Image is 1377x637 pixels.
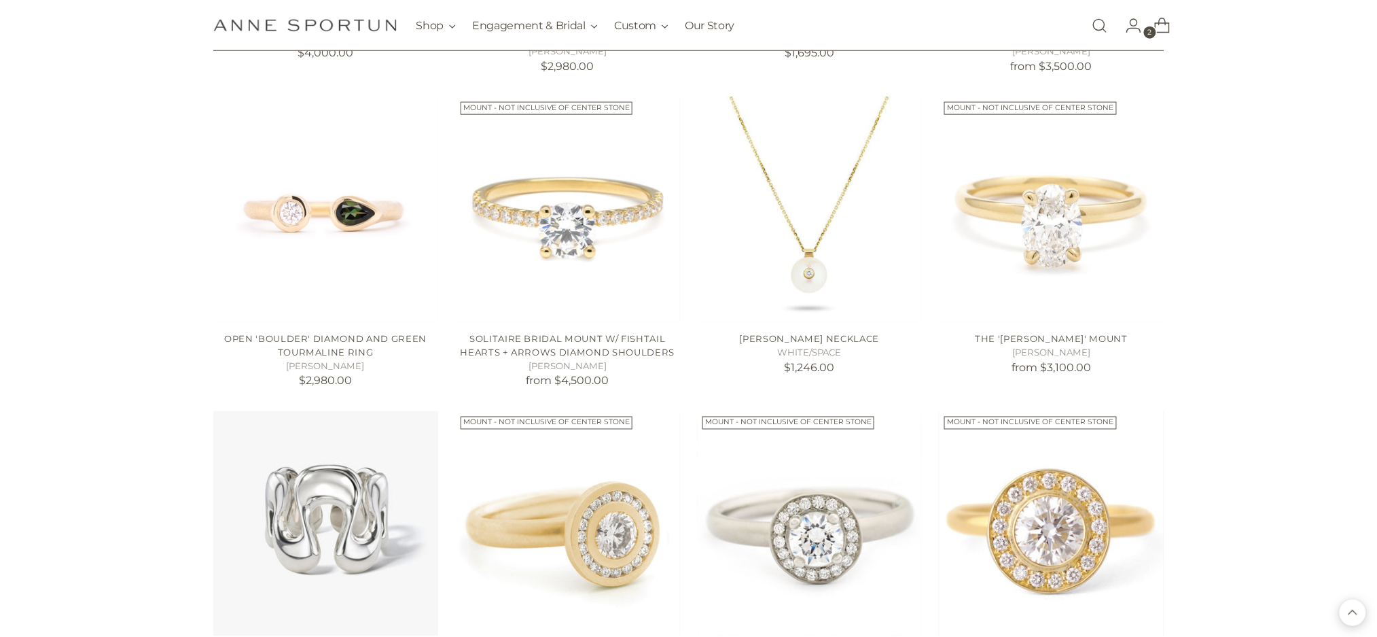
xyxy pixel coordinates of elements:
img: The Original Halo Engagement Ring - Anne Sportun Fine Jewellery [697,411,922,636]
span: $1,246.00 [785,361,835,374]
p: from $3,100.00 [939,360,1164,376]
a: Open 'Boulder' Diamond and Green Tourmaline Ring [224,333,427,358]
button: Back to top [1340,600,1366,626]
a: Our Story [685,11,734,41]
a: Open cart modal [1143,12,1170,39]
img: Solitaire Bridal Mount W/ Fishtail Hearts + Arrows Diamond Shoulders - Anne Sportun Fine Jewellery [455,97,680,322]
a: Solitaire Bridal Mount W/ Fishtail Hearts + Arrows Diamond Shoulders [461,333,675,358]
h5: [PERSON_NAME] [939,45,1164,58]
a: [PERSON_NAME] Necklace [740,333,879,344]
h5: [PERSON_NAME] [213,360,438,373]
a: Sené Silver Ring [213,411,438,636]
h5: [PERSON_NAME] [455,45,680,58]
a: Open search modal [1086,12,1113,39]
button: Shop [416,11,457,41]
a: Solitaire Bridal Mount W/ Fishtail Hearts + Arrows Diamond Shoulders [455,97,680,322]
span: $4,000.00 [298,46,353,59]
a: The '[PERSON_NAME]' Mount [976,333,1128,344]
a: Open 'Boulder' Diamond and Green Tourmaline Ring [213,97,438,322]
h5: [PERSON_NAME] [939,346,1164,360]
a: The 'Annie' Mount [939,97,1164,322]
a: Everly Pearl Necklace [697,97,922,322]
a: The Original Halo Engagement Ring Mount [697,411,922,636]
p: from $4,500.00 [455,373,680,390]
a: Anne Sportun Fine Jewellery [213,19,397,32]
span: 2 [1144,27,1156,39]
h5: [PERSON_NAME] [455,360,680,373]
span: $2,980.00 [541,60,594,73]
button: Custom [614,11,668,41]
h5: WHITE/SPACE [697,346,922,360]
p: from $3,500.00 [939,58,1164,75]
a: Go to the account page [1115,12,1142,39]
a: The 'Anne' Engagement Ring Mount [455,411,680,636]
button: Engagement & Bridal [472,11,598,41]
span: $2,980.00 [299,375,352,388]
span: $1,695.00 [785,46,834,59]
a: The Martini Engagement Ring Mount [939,411,1164,636]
